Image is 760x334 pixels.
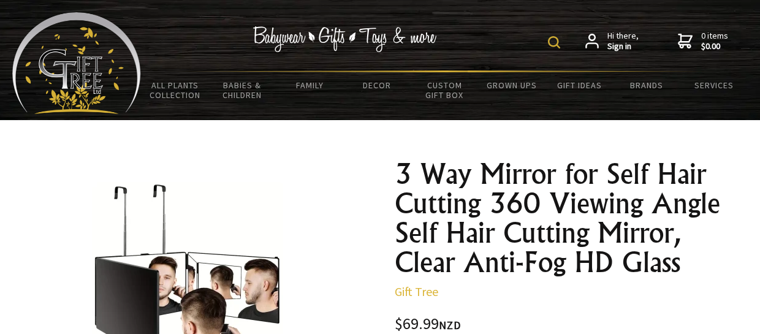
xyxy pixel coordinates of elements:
[607,31,639,52] span: Hi there,
[253,26,436,52] img: Babywear - Gifts - Toys & more
[607,41,639,52] strong: Sign in
[276,72,343,98] a: Family
[548,36,560,48] img: product search
[478,72,545,98] a: Grown Ups
[701,41,728,52] strong: $0.00
[208,72,276,108] a: Babies & Children
[545,72,613,98] a: Gift Ideas
[343,72,411,98] a: Decor
[141,72,208,108] a: All Plants Collection
[395,284,438,299] a: Gift Tree
[680,72,748,98] a: Services
[395,159,750,277] h1: 3 Way Mirror for Self Hair Cutting 360 Viewing Angle Self Hair Cutting Mirror, Clear Anti-Fog HD ...
[12,12,141,114] img: Babyware - Gifts - Toys and more...
[411,72,478,108] a: Custom Gift Box
[585,31,639,52] a: Hi there,Sign in
[395,316,750,333] div: $69.99
[439,318,461,332] span: NZD
[701,30,728,52] span: 0 items
[613,72,680,98] a: Brands
[678,31,728,52] a: 0 items$0.00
